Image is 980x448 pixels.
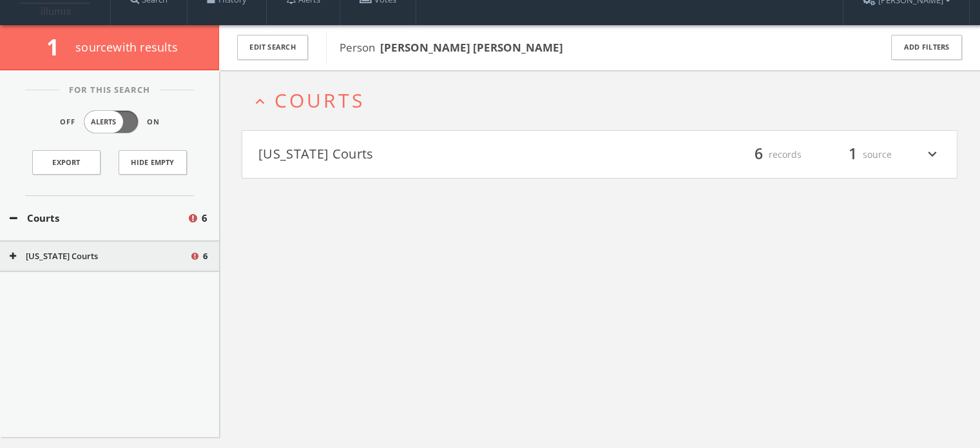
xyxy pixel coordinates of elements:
[46,32,70,62] span: 1
[258,144,600,166] button: [US_STATE] Courts
[10,211,187,226] button: Courts
[202,211,207,226] span: 6
[843,143,863,166] span: 1
[203,250,207,263] span: 6
[75,39,178,55] span: source with results
[724,144,802,166] div: records
[237,35,308,60] button: Edit Search
[814,144,892,166] div: source
[251,90,957,111] button: expand_lessCourts
[147,117,160,128] span: On
[924,144,941,166] i: expand_more
[251,93,269,110] i: expand_less
[10,250,189,263] button: [US_STATE] Courts
[274,87,365,113] span: Courts
[891,35,962,60] button: Add Filters
[32,150,101,175] a: Export
[60,117,75,128] span: Off
[380,40,563,55] b: [PERSON_NAME] [PERSON_NAME]
[59,84,160,97] span: For This Search
[119,150,187,175] button: Hide Empty
[340,40,563,55] span: Person
[749,143,769,166] span: 6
